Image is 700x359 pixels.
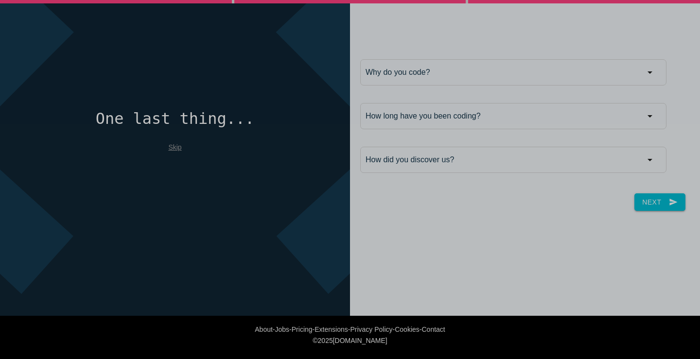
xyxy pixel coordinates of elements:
[255,325,273,333] a: About
[275,325,290,333] a: Jobs
[315,325,348,333] a: Extensions
[350,325,392,333] a: Privacy Policy
[318,337,333,344] span: 2025
[168,143,181,151] a: Skip
[669,193,678,211] i: send
[96,110,255,127] h4: One last thing...
[395,325,420,333] a: Cookies
[421,325,445,333] a: Contact
[292,325,313,333] a: Pricing
[5,325,695,333] div: - - - - - -
[108,337,592,344] div: © [DOMAIN_NAME]
[634,193,685,211] button: Nextsend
